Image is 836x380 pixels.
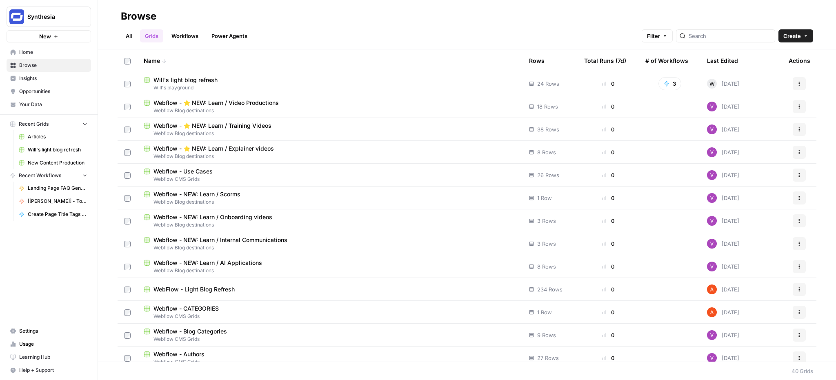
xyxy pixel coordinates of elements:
[707,124,717,134] img: u5s9sr84i1zya6e83i9a0udxv2mu
[707,353,717,363] img: u5s9sr84i1zya6e83i9a0udxv2mu
[7,46,91,59] a: Home
[167,29,203,42] a: Workflows
[9,9,24,24] img: Synthesia Logo
[121,29,137,42] a: All
[7,7,91,27] button: Workspace: Synthesia
[19,75,87,82] span: Insights
[19,353,87,361] span: Learning Hub
[15,143,91,156] a: Will's light blog refresh
[28,211,87,218] span: Create Page Title Tags & Meta Descriptions
[7,98,91,111] a: Your Data
[584,194,632,202] div: 0
[144,221,516,229] span: Webflow Blog destinations
[19,49,87,56] span: Home
[153,327,227,336] span: Webflow - Blog Categories
[707,102,717,111] img: u5s9sr84i1zya6e83i9a0udxv2mu
[642,29,673,42] button: Filter
[7,364,91,377] button: Help + Support
[584,125,632,133] div: 0
[144,336,516,343] span: Webflow CMS Grids
[707,284,739,294] div: [DATE]
[537,331,556,339] span: 9 Rows
[537,148,556,156] span: 8 Rows
[584,171,632,179] div: 0
[28,198,87,205] span: [[PERSON_NAME]] - Tools & Features Pages Refreshe - [MAIN WORKFLOW]
[15,156,91,169] a: New Content Production
[15,208,91,221] a: Create Page Title Tags & Meta Descriptions
[707,124,739,134] div: [DATE]
[144,122,516,137] a: Webflow - ⭐️ NEW: Learn / Training VideosWebflow Blog destinations
[153,236,287,244] span: Webflow - NEW: Learn / Internal Communications
[707,216,717,226] img: u5s9sr84i1zya6e83i9a0udxv2mu
[778,29,813,42] button: Create
[584,49,626,72] div: Total Runs (7d)
[537,80,559,88] span: 24 Rows
[19,327,87,335] span: Settings
[7,72,91,85] a: Insights
[707,79,739,89] div: [DATE]
[537,194,552,202] span: 1 Row
[7,338,91,351] a: Usage
[584,240,632,248] div: 0
[647,32,660,40] span: Filter
[153,213,272,221] span: Webflow - NEW: Learn / Onboarding videos
[153,259,262,267] span: Webflow - NEW: Learn / AI Applications
[707,239,739,249] div: [DATE]
[28,146,87,153] span: Will's light blog refresh
[144,327,516,343] a: Webflow - Blog CategoriesWebflow CMS Grids
[707,49,738,72] div: Last Edited
[15,182,91,195] a: Landing Page FAQ Generator
[19,101,87,108] span: Your Data
[144,259,516,274] a: Webflow - NEW: Learn / AI ApplicationsWebflow Blog destinations
[144,236,516,251] a: Webflow - NEW: Learn / Internal CommunicationsWebflow Blog destinations
[707,170,739,180] div: [DATE]
[28,159,87,167] span: New Content Production
[144,76,516,91] a: Will's light blog refreshWill's playground
[792,367,813,375] div: 40 Grids
[707,102,739,111] div: [DATE]
[144,313,516,320] span: Webflow CMS Grids
[144,267,516,274] span: Webflow Blog destinations
[537,262,556,271] span: 8 Rows
[144,144,516,160] a: Webflow - ⭐️ NEW: Learn / Explainer videosWebflow Blog destinations
[707,239,717,249] img: u5s9sr84i1zya6e83i9a0udxv2mu
[153,304,219,313] span: Webflow - CATEGORIES
[709,80,715,88] span: W
[584,102,632,111] div: 0
[153,167,213,176] span: Webflow - Use Cases
[144,153,516,160] span: Webflow Blog destinations
[537,125,559,133] span: 38 Rows
[537,308,552,316] span: 1 Row
[537,354,559,362] span: 27 Rows
[144,304,516,320] a: Webflow - CATEGORIESWebflow CMS Grids
[537,217,556,225] span: 3 Rows
[144,198,516,206] span: Webflow Blog destinations
[707,330,717,340] img: u5s9sr84i1zya6e83i9a0udxv2mu
[584,354,632,362] div: 0
[144,84,516,91] span: Will's playground
[207,29,252,42] a: Power Agents
[19,340,87,348] span: Usage
[153,122,271,130] span: Webflow - ⭐️ NEW: Learn / Training Videos
[144,190,516,206] a: Webflow - NEW: Learn / ScormsWebflow Blog destinations
[707,353,739,363] div: [DATE]
[707,193,739,203] div: [DATE]
[15,195,91,208] a: [[PERSON_NAME]] - Tools & Features Pages Refreshe - [MAIN WORKFLOW]
[153,99,279,107] span: Webflow - ⭐️ NEW: Learn / Video Productions
[7,324,91,338] a: Settings
[584,80,632,88] div: 0
[19,367,87,374] span: Help + Support
[689,32,772,40] input: Search
[529,49,545,72] div: Rows
[144,358,516,366] span: Webflow CMS Grids
[7,30,91,42] button: New
[153,144,274,153] span: Webflow - ⭐️ NEW: Learn / Explainer videos
[707,170,717,180] img: u5s9sr84i1zya6e83i9a0udxv2mu
[7,118,91,130] button: Recent Grids
[7,59,91,72] a: Browse
[144,350,516,366] a: Webflow - AuthorsWebflow CMS Grids
[707,193,717,203] img: u5s9sr84i1zya6e83i9a0udxv2mu
[7,85,91,98] a: Opportunities
[19,172,61,179] span: Recent Workflows
[707,262,739,271] div: [DATE]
